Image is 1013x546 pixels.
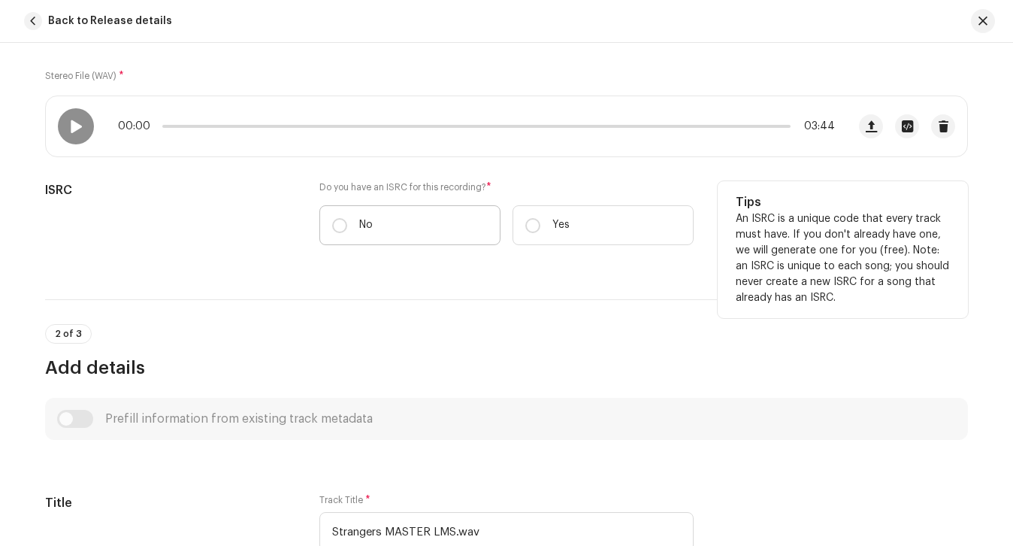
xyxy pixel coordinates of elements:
p: No [359,217,373,233]
p: Yes [552,217,570,233]
p: An ISRC is a unique code that every track must have. If you don't already have one, we will gener... [736,211,950,306]
h5: Tips [736,193,950,211]
h5: ISRC [45,181,295,199]
h5: Title [45,494,295,512]
label: Track Title [319,494,370,506]
h3: Add details [45,356,968,380]
label: Do you have an ISRC for this recording? [319,181,694,193]
span: 03:44 [797,120,835,132]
